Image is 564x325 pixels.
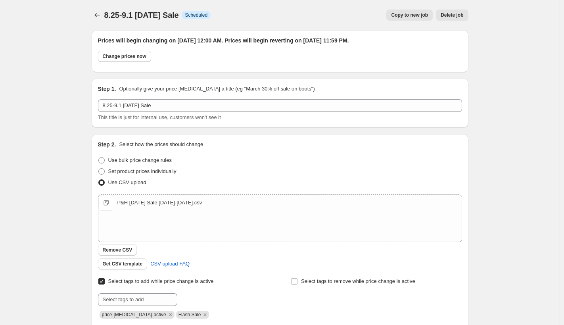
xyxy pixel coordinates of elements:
h2: Step 1. [98,85,116,93]
span: Remove CSV [103,247,132,253]
span: 8.25-9.1 [DATE] Sale [104,11,179,19]
span: Flash Sale [178,312,201,317]
button: Delete job [436,10,468,21]
span: CSV upload FAQ [150,260,190,268]
button: Remove Flash Sale [201,311,209,318]
button: Remove price-change-job-active [167,311,174,318]
input: Select tags to add [98,293,177,306]
div: P&H [DATE] Sale [DATE]-[DATE].csv [117,199,202,207]
a: CSV upload FAQ [146,258,194,270]
button: Copy to new job [386,10,433,21]
span: This title is just for internal use, customers won't see it [98,114,221,120]
p: Optionally give your price [MEDICAL_DATA] a title (eg "March 30% off sale on boots") [119,85,315,93]
p: Select how the prices should change [119,140,203,148]
h2: Step 2. [98,140,116,148]
input: 30% off holiday sale [98,99,462,112]
span: Scheduled [185,12,207,18]
span: Select tags to add while price change is active [108,278,214,284]
span: Copy to new job [391,12,428,18]
button: Get CSV template [98,258,148,269]
span: Change prices now [103,53,146,60]
span: Use bulk price change rules [108,157,172,163]
span: price-change-job-active [102,312,166,317]
span: Delete job [441,12,463,18]
button: Remove CSV [98,244,137,256]
button: Change prices now [98,51,151,62]
span: Use CSV upload [108,179,146,185]
button: Price change jobs [92,10,103,21]
span: Get CSV template [103,261,143,267]
span: Select tags to remove while price change is active [301,278,415,284]
h2: Prices will begin changing on [DATE] 12:00 AM. Prices will begin reverting on [DATE] 11:59 PM. [98,37,462,44]
span: Set product prices individually [108,168,176,174]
